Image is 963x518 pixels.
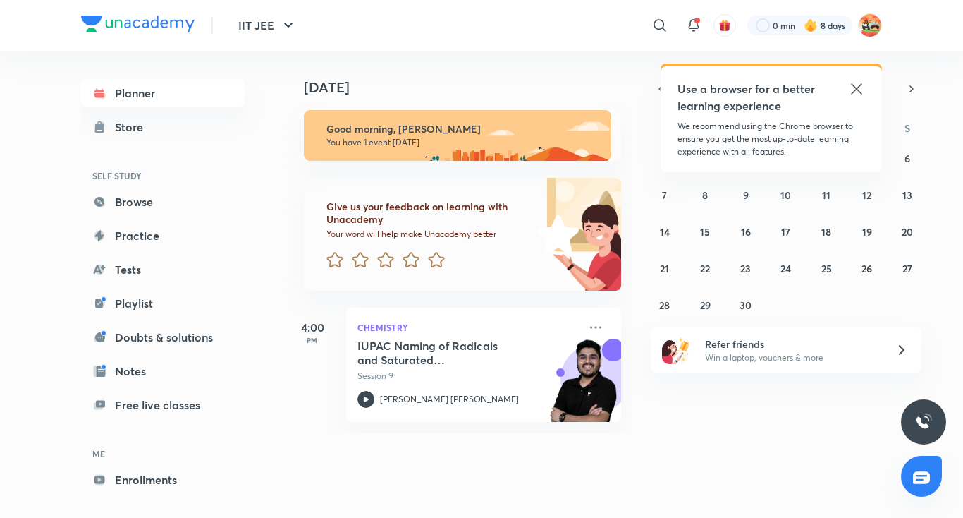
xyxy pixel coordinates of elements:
[659,299,670,312] abbr: September 28, 2025
[284,336,341,344] p: PM
[81,391,245,419] a: Free live classes
[861,262,872,275] abbr: September 26, 2025
[81,113,245,141] a: Store
[654,220,676,243] button: September 14, 2025
[544,339,621,436] img: unacademy
[81,16,195,36] a: Company Logo
[81,323,245,351] a: Doubts & solutions
[735,294,757,316] button: September 30, 2025
[677,80,818,114] h5: Use a browser for a better learning experience
[81,442,245,466] h6: ME
[896,220,919,243] button: September 20, 2025
[81,222,245,250] a: Practice
[896,147,919,169] button: September 6, 2025
[326,229,532,240] p: Your word will help make Unacademy better
[662,336,690,364] img: referral
[304,110,611,161] img: morning
[862,225,872,239] abbr: September 19, 2025
[81,79,245,107] a: Planner
[904,121,910,135] abbr: Saturday
[902,225,913,239] abbr: September 20, 2025
[735,257,757,279] button: September 23, 2025
[780,188,791,202] abbr: September 10, 2025
[700,299,711,312] abbr: September 29, 2025
[902,188,912,202] abbr: September 13, 2025
[775,183,797,206] button: September 10, 2025
[81,255,245,284] a: Tests
[81,16,195,32] img: Company Logo
[781,225,790,239] abbr: September 17, 2025
[856,183,878,206] button: September 12, 2025
[735,220,757,243] button: September 16, 2025
[115,119,152,135] div: Store
[694,294,716,316] button: September 29, 2025
[743,188,749,202] abbr: September 9, 2025
[705,351,878,364] p: Win a laptop, vouchers & more
[740,299,752,312] abbr: September 30, 2025
[858,13,882,37] img: Aniket Kumar Barnwal
[489,178,621,291] img: feedback_image
[780,262,791,275] abbr: September 24, 2025
[822,188,830,202] abbr: September 11, 2025
[326,200,532,226] h6: Give us your feedback on learning with Unacademy
[815,257,838,279] button: September 25, 2025
[700,262,710,275] abbr: September 22, 2025
[856,220,878,243] button: September 19, 2025
[700,225,710,239] abbr: September 15, 2025
[81,188,245,216] a: Browse
[741,225,751,239] abbr: September 16, 2025
[654,294,676,316] button: September 28, 2025
[718,19,731,32] img: avatar
[804,18,818,32] img: streak
[821,262,832,275] abbr: September 25, 2025
[896,183,919,206] button: September 13, 2025
[326,137,599,148] p: You have 1 event [DATE]
[81,357,245,385] a: Notes
[81,164,245,188] h6: SELF STUDY
[677,120,865,158] p: We recommend using the Chrome browser to ensure you get the most up-to-date learning experience w...
[775,220,797,243] button: September 17, 2025
[896,257,919,279] button: September 27, 2025
[660,225,670,239] abbr: September 14, 2025
[775,257,797,279] button: September 24, 2025
[740,262,751,275] abbr: September 23, 2025
[654,183,676,206] button: September 7, 2025
[694,257,716,279] button: September 22, 2025
[380,393,519,406] p: [PERSON_NAME] [PERSON_NAME]
[660,262,669,275] abbr: September 21, 2025
[357,319,579,336] p: Chemistry
[705,337,878,351] h6: Refer friends
[81,289,245,318] a: Playlist
[230,11,305,40] button: IIT JEE
[694,220,716,243] button: September 15, 2025
[902,262,912,275] abbr: September 27, 2025
[821,225,831,239] abbr: September 18, 2025
[81,466,245,494] a: Enrollments
[702,188,708,202] abbr: September 8, 2025
[654,257,676,279] button: September 21, 2025
[284,319,341,336] h5: 4:00
[304,79,635,96] h4: [DATE]
[815,183,838,206] button: September 11, 2025
[326,123,599,135] h6: Good morning, [PERSON_NAME]
[856,257,878,279] button: September 26, 2025
[662,188,667,202] abbr: September 7, 2025
[904,152,910,165] abbr: September 6, 2025
[357,339,533,367] h5: IUPAC Naming of Radicals and Saturated Hydrocarbons
[357,370,579,383] p: Session 9
[815,220,838,243] button: September 18, 2025
[915,414,932,430] img: ttu
[735,183,757,206] button: September 9, 2025
[694,183,716,206] button: September 8, 2025
[713,14,736,37] button: avatar
[862,188,871,202] abbr: September 12, 2025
